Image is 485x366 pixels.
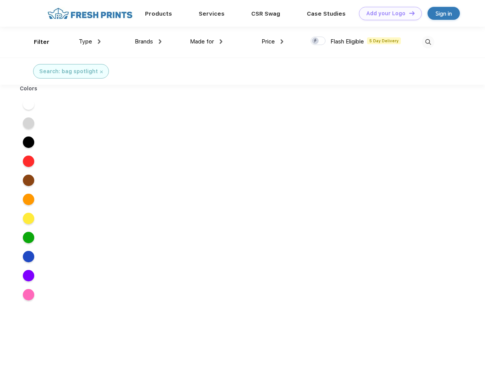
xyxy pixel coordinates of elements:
[330,38,364,45] span: Flash Eligible
[34,38,49,47] div: Filter
[220,39,222,44] img: dropdown.png
[409,11,415,15] img: DT
[45,7,135,20] img: fo%20logo%202.webp
[39,67,98,75] div: Search: bag spotlight
[436,9,452,18] div: Sign in
[428,7,460,20] a: Sign in
[98,39,101,44] img: dropdown.png
[145,10,172,17] a: Products
[367,37,401,44] span: 5 Day Delivery
[422,36,434,48] img: desktop_search.svg
[262,38,275,45] span: Price
[79,38,92,45] span: Type
[135,38,153,45] span: Brands
[281,39,283,44] img: dropdown.png
[190,38,214,45] span: Made for
[366,10,405,17] div: Add your Logo
[159,39,161,44] img: dropdown.png
[100,71,103,73] img: filter_cancel.svg
[14,85,43,93] div: Colors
